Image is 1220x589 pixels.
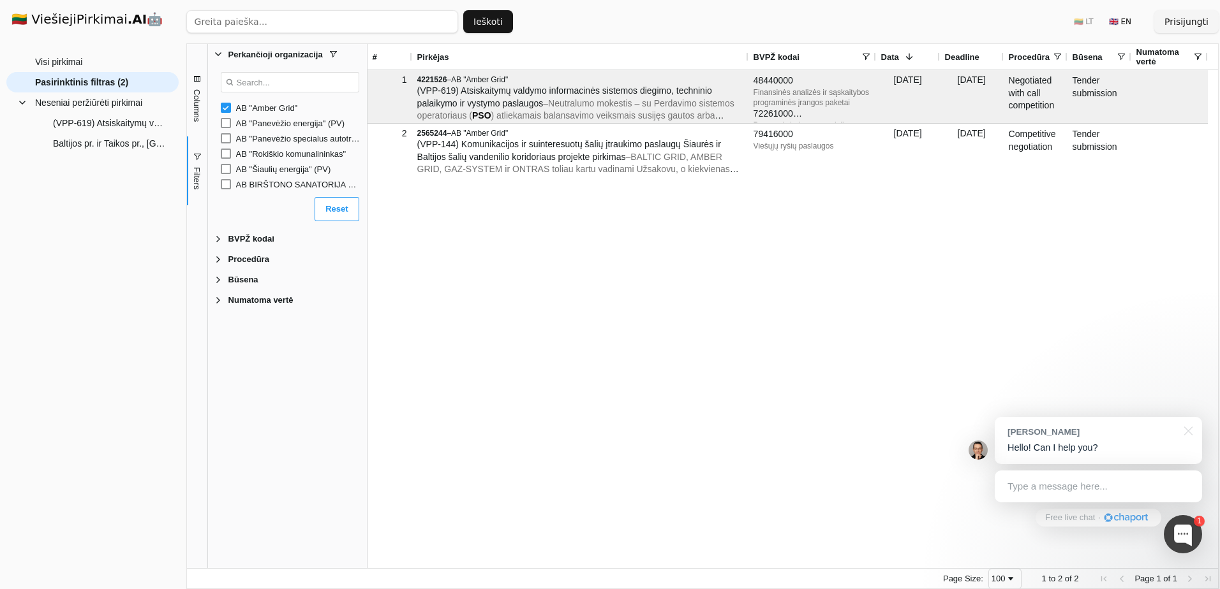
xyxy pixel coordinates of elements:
span: BVPŽ kodai [228,234,274,244]
img: Jonas [969,440,988,460]
div: Next Page [1185,574,1195,584]
span: BVPŽ kodai [754,52,800,62]
div: 72261000 [754,108,871,120]
span: of [1163,574,1170,583]
span: Pirkėjas [417,52,449,62]
div: [DATE] [876,70,940,123]
span: 4221526 [417,75,447,84]
button: Ieškoti [463,10,513,33]
span: Deadline [945,52,979,62]
span: 1 [1042,574,1046,583]
div: 1 [373,71,407,89]
div: [DATE] [876,124,940,177]
div: – [417,75,743,85]
span: – [417,152,739,187]
button: Reset [315,197,359,221]
span: PSO [472,110,491,120]
span: # [373,52,377,62]
span: to [1048,574,1055,583]
span: Filters [192,167,202,189]
div: · [1098,512,1101,524]
span: 2565244 [417,129,447,138]
span: Numatoma vertė [228,295,294,305]
div: Filter List 5 Filters [208,44,367,310]
span: AB "Amber Grid" [451,129,508,138]
div: AB "Panevėžio energija" (PV) [236,119,362,128]
span: 2 [1058,574,1062,583]
a: Free live chat· [1036,509,1161,527]
span: AB "Amber Grid" [451,75,508,84]
span: – [417,98,734,133]
span: Būsena [1073,52,1103,62]
span: Pasirinktinis filtras (2) [35,73,128,92]
div: Programinės įrangos palaikymo paslaugos [754,120,871,130]
span: 2 [1074,574,1078,583]
span: Columns [192,89,202,122]
div: Type a message here... [995,470,1202,502]
div: Last Page [1203,574,1213,584]
div: Tender submission [1067,70,1131,123]
span: 1 [1173,574,1177,583]
div: Negotiated with call competition [1004,70,1067,123]
span: (VPP-619) Atsiskaitymų valdymo informacinės sistemos diegimo, techninio palaikymo ir vystymo pasl... [417,85,712,108]
strong: .AI [128,11,147,27]
span: Page [1134,574,1154,583]
span: 1 [1156,574,1161,583]
span: BALTIC GRID, AMBER GRID, GAZ-SYSTEM ir ONTRAS toliau kartu vadinami Užsakovu, o kiekvienas atskir... [417,152,739,187]
span: Neseniai peržiūrėti pirkimai [35,93,142,112]
div: – [417,128,743,138]
span: Visi pirkimai [35,52,82,71]
span: Procedūra [1009,52,1050,62]
span: Būsena [228,275,258,284]
div: AB BIRŠTONO SANATORIJA VERSMĖ [236,180,362,189]
button: Prisijungti [1154,10,1219,33]
div: Viešųjų ryšių paslaugos [754,141,871,151]
span: Numatoma vertė [1136,47,1193,66]
div: Competitive negotiation [1004,124,1067,177]
span: Data [881,52,899,62]
span: Perkančioji organizacija [228,50,323,59]
span: Free live chat [1045,512,1095,524]
div: Tender submission [1067,124,1131,177]
span: ) atliekamais balansavimo veiksmais susijęs gautos arba gautinos ir sumokėtos [417,110,724,133]
span: Neutralumo mokestis – su Perdavimo sistemos operatoriaus ( [417,98,734,121]
div: Page Size: [943,574,983,583]
span: (VPP-144) Komunikacijos ir suinteresuotų šalių įtraukimo paslaugų Šiaurės ir Baltijos šalių vande... [417,139,721,162]
button: 🇬🇧 EN [1101,11,1139,32]
input: Search filter values [221,72,359,92]
p: Hello! Can I help you? [1008,441,1189,454]
div: AB "Rokiškio komunalininkas" [236,149,362,159]
div: AB "Panevėžio specialus autotransportas" [236,134,362,143]
div: Page Size [988,569,1022,589]
div: AB "Amber Grid" [236,103,362,113]
div: 1 [1194,516,1205,527]
div: [DATE] [940,70,1004,123]
div: [DATE] [940,124,1004,177]
div: Finansinės analizės ir sąskaitybos programinės įrangos paketai [754,87,871,108]
div: 2 [373,124,407,143]
div: AB "Šiaulių energija" (PV) [236,164,362,174]
div: Previous Page [1117,574,1127,584]
div: 100 [992,574,1006,583]
span: (VPP-619) Atsiskaitymų valdymo informacinės sistemos diegimo, techninio palaikymo ir vystymo pasl... [53,113,166,133]
div: [PERSON_NAME] [1008,426,1177,438]
span: Procedūra [228,254,269,264]
div: 48440000 [754,75,871,87]
div: 79416000 [754,128,871,141]
input: Greita paieška... [186,10,458,33]
span: Baltijos pr. ir Taikos pr., [GEOGRAPHIC_DATA], žiedinės sankryžos pėsčiųjų takų ir laiptų paprast... [53,134,166,153]
div: First Page [1099,574,1109,584]
span: of [1065,574,1072,583]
